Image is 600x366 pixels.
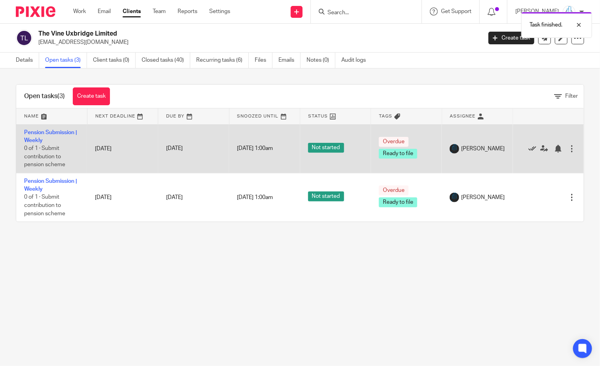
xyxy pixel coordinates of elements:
span: Tags [379,114,392,118]
span: Not started [308,192,344,201]
a: Details [16,53,39,68]
a: Closed tasks (40) [142,53,190,68]
a: Create task [73,87,110,105]
span: Ready to file [379,149,417,159]
span: 0 of 1 · Submit contribution to pension scheme [24,146,65,167]
img: svg%3E [16,30,32,46]
a: Open tasks (3) [45,53,87,68]
p: [EMAIL_ADDRESS][DOMAIN_NAME] [38,38,477,46]
span: 0 of 1 · Submit contribution to pension scheme [24,195,65,216]
h1: Open tasks [24,92,65,101]
a: Emails [278,53,301,68]
h2: The Vine Uxbridge Limited [38,30,389,38]
a: Client tasks (0) [93,53,136,68]
span: Overdue [379,137,409,147]
span: [DATE] 1:00am [237,146,273,152]
a: Recurring tasks (6) [196,53,249,68]
span: Filter [565,93,578,99]
span: [DATE] [166,195,183,200]
span: Status [308,114,328,118]
img: Pixie [16,6,55,17]
a: Work [73,8,86,15]
span: [PERSON_NAME] [461,193,505,201]
span: (3) [57,93,65,99]
td: [DATE] [87,124,158,173]
a: Clients [123,8,141,15]
span: Ready to file [379,197,417,207]
span: [DATE] [166,146,183,152]
span: Overdue [379,186,409,195]
img: Logo_PNG.png [563,6,575,18]
a: Audit logs [341,53,372,68]
span: Not started [308,143,344,153]
a: Settings [209,8,230,15]
span: [DATE] 1:00am [237,195,273,200]
a: Team [153,8,166,15]
a: Reports [178,8,197,15]
a: Mark as done [528,144,540,152]
span: Snoozed Until [237,114,279,118]
a: Email [98,8,111,15]
p: Task finished. [530,21,562,29]
img: Logo_PNG.png [450,144,459,154]
a: Pension Submission | Weekly [24,178,77,192]
img: Logo_PNG.png [450,193,459,202]
a: Files [255,53,273,68]
a: Create task [488,32,534,44]
span: [PERSON_NAME] [461,145,505,153]
td: [DATE] [87,173,158,222]
a: Notes (0) [307,53,335,68]
a: Pension Submission | Weekly [24,130,77,143]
